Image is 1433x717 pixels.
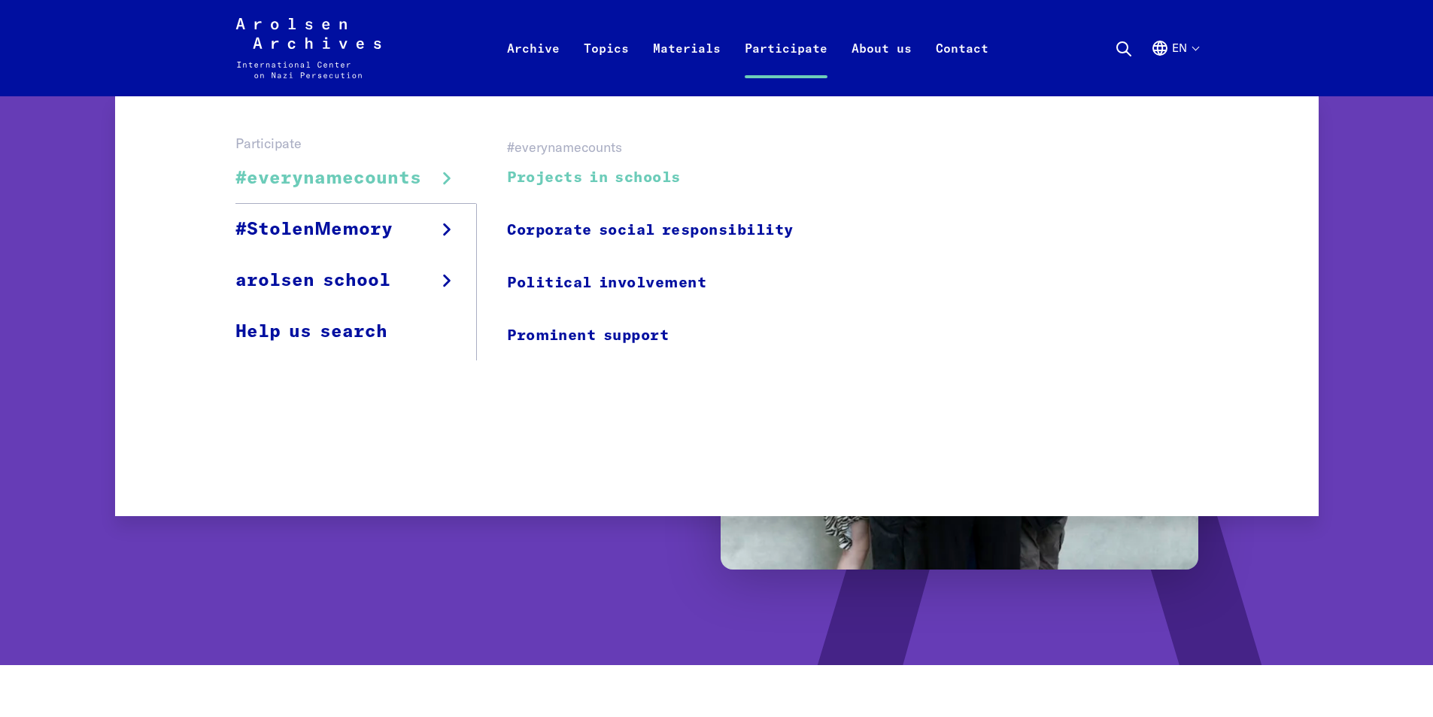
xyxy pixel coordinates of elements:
a: Political involvement [507,266,794,300]
span: #everynamecounts [235,165,421,192]
a: Contact [924,36,1000,96]
a: Topics [572,36,641,96]
a: About us [839,36,924,96]
a: Participate [733,36,839,96]
a: #StolenMemory [235,204,477,255]
a: Projects in schools [507,161,794,195]
a: #everynamecounts [235,153,477,204]
span: #StolenMemory [235,216,393,243]
span: arolsen school [235,267,390,294]
ul: Participate [235,153,477,357]
a: Materials [641,36,733,96]
nav: Primary [495,18,1000,78]
a: Archive [495,36,572,96]
ul: #everynamecounts [477,157,851,360]
a: arolsen school [235,255,477,306]
button: English, language selection [1151,39,1198,93]
a: Corporate social responsibility [507,214,794,248]
a: Prominent support [507,319,794,353]
a: Help us search [235,306,477,357]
